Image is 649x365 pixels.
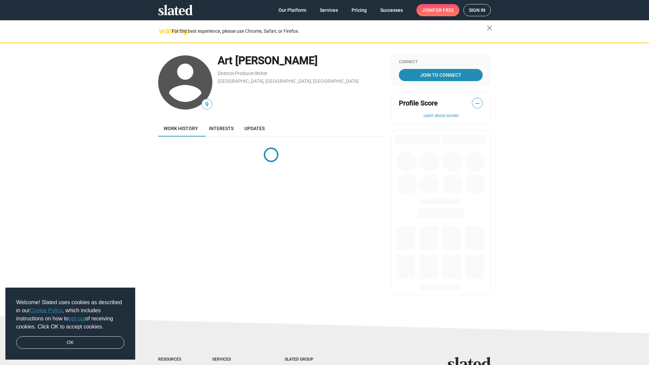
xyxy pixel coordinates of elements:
span: Updates [244,126,265,131]
button: Learn about scores [399,113,483,119]
a: Pricing [346,4,372,16]
a: Updates [239,120,270,137]
a: Work history [158,120,203,137]
span: Join To Connect [400,69,481,81]
div: For the best experience, please use Chrome, Safari, or Firefox. [172,27,487,36]
span: — [472,99,482,108]
span: Our Platform [279,4,306,16]
a: dismiss cookie message [16,336,124,349]
div: Slated Group [285,357,331,362]
span: Profile Score [399,99,438,108]
a: [GEOGRAPHIC_DATA], [GEOGRAPHIC_DATA], [GEOGRAPHIC_DATA] [218,78,359,84]
span: Join [422,4,454,16]
div: Resources [158,357,185,362]
a: Successes [375,4,408,16]
span: Work history [164,126,198,131]
a: Director [218,71,234,76]
span: Sign in [469,4,485,16]
span: 9 [202,100,212,109]
a: Our Platform [273,4,312,16]
span: Pricing [352,4,367,16]
a: Writer [255,71,267,76]
mat-icon: close [485,24,494,32]
a: Sign in [463,4,491,16]
span: , [234,72,235,76]
a: opt-out [69,316,86,321]
a: Interests [203,120,239,137]
span: , [254,72,255,76]
div: Connect [399,59,483,65]
a: Services [314,4,343,16]
div: cookieconsent [5,288,135,360]
a: Join To Connect [399,69,483,81]
span: Welcome! Slated uses cookies as described in our , which includes instructions on how to of recei... [16,298,124,331]
span: Successes [380,4,403,16]
span: for free [433,4,454,16]
a: Producer [235,71,254,76]
span: Interests [209,126,234,131]
a: Joinfor free [416,4,459,16]
div: Services [212,357,258,362]
div: Art [PERSON_NAME] [218,53,384,68]
mat-icon: warning [159,27,167,35]
span: Services [320,4,338,16]
a: Cookie Policy [30,308,63,313]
